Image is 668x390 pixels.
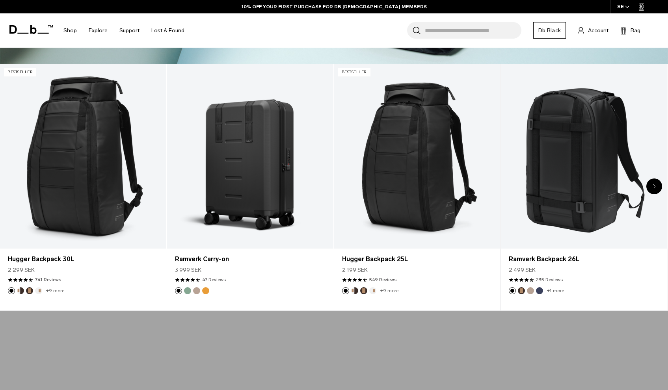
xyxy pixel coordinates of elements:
[334,64,501,249] a: Hugger Backpack 25L
[578,26,608,35] a: Account
[527,287,534,294] button: Fogbow Beige
[175,266,201,274] span: 3 999 SEK
[8,254,158,264] a: Hugger Backpack 30L
[646,178,662,194] div: Next slide
[509,287,516,294] button: Black Out
[151,17,184,45] a: Lost & Found
[533,22,566,39] a: Db Black
[17,287,24,294] button: Cappuccino
[342,266,368,274] span: 2 199 SEK
[35,287,42,294] button: Oatmilk
[547,288,564,293] a: +1 more
[4,68,36,76] p: Bestseller
[63,17,77,45] a: Shop
[536,287,543,294] button: Blue Hour
[175,254,326,264] a: Ramverk Carry-on
[342,287,349,294] button: Black Out
[631,26,640,35] span: Bag
[8,266,35,274] span: 2 299 SEK
[202,276,226,283] a: 47 reviews
[588,26,608,35] span: Account
[536,276,563,283] a: 235 reviews
[342,254,493,264] a: Hugger Backpack 25L
[380,288,398,293] a: +9 more
[89,17,108,45] a: Explore
[8,287,15,294] button: Black Out
[167,64,333,249] a: Ramverk Carry-on
[175,287,182,294] button: Black Out
[35,276,61,283] a: 741 reviews
[242,3,427,10] a: 10% OFF YOUR FIRST PURCHASE FOR DB [DEMOGRAPHIC_DATA] MEMBERS
[46,288,64,293] a: +9 more
[193,287,200,294] button: Fogbow Beige
[26,287,33,294] button: Espresso
[369,287,376,294] button: Oatmilk
[501,64,667,249] a: Ramverk Backpack 26L
[351,287,358,294] button: Cappuccino
[501,64,668,311] div: 4 / 20
[184,287,191,294] button: Green Ray
[202,287,209,294] button: Parhelion Orange
[509,254,659,264] a: Ramverk Backpack 26L
[58,13,190,48] nav: Main Navigation
[360,287,367,294] button: Espresso
[369,276,396,283] a: 549 reviews
[518,287,525,294] button: Espresso
[334,64,501,311] div: 3 / 20
[509,266,536,274] span: 2 499 SEK
[620,26,640,35] button: Bag
[338,68,370,76] p: Bestseller
[167,64,334,311] div: 2 / 20
[119,17,140,45] a: Support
